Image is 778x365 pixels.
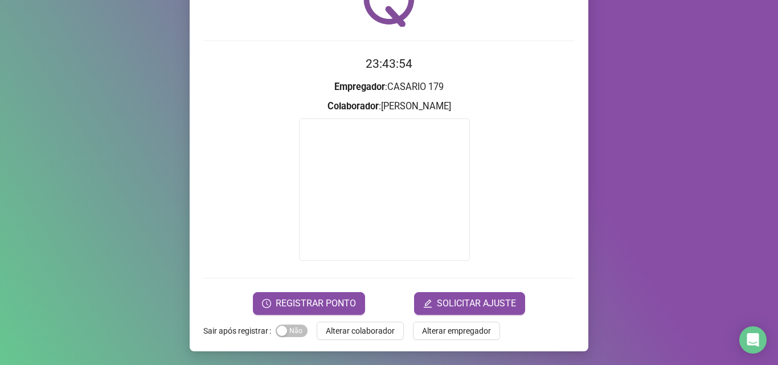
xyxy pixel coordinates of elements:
span: Alterar empregador [422,325,491,337]
label: Sair após registrar [203,322,276,340]
strong: Colaborador [327,101,379,112]
span: edit [423,299,432,308]
span: SOLICITAR AJUSTE [437,297,516,310]
span: REGISTRAR PONTO [276,297,356,310]
strong: Empregador [334,81,385,92]
button: REGISTRAR PONTO [253,292,365,315]
button: Alterar colaborador [317,322,404,340]
h3: : CASARIO 179 [203,80,575,95]
button: Alterar empregador [413,322,500,340]
div: Open Intercom Messenger [739,326,767,354]
button: editSOLICITAR AJUSTE [414,292,525,315]
h3: : [PERSON_NAME] [203,99,575,114]
span: clock-circle [262,299,271,308]
span: Alterar colaborador [326,325,395,337]
time: 23:43:54 [366,57,412,71]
